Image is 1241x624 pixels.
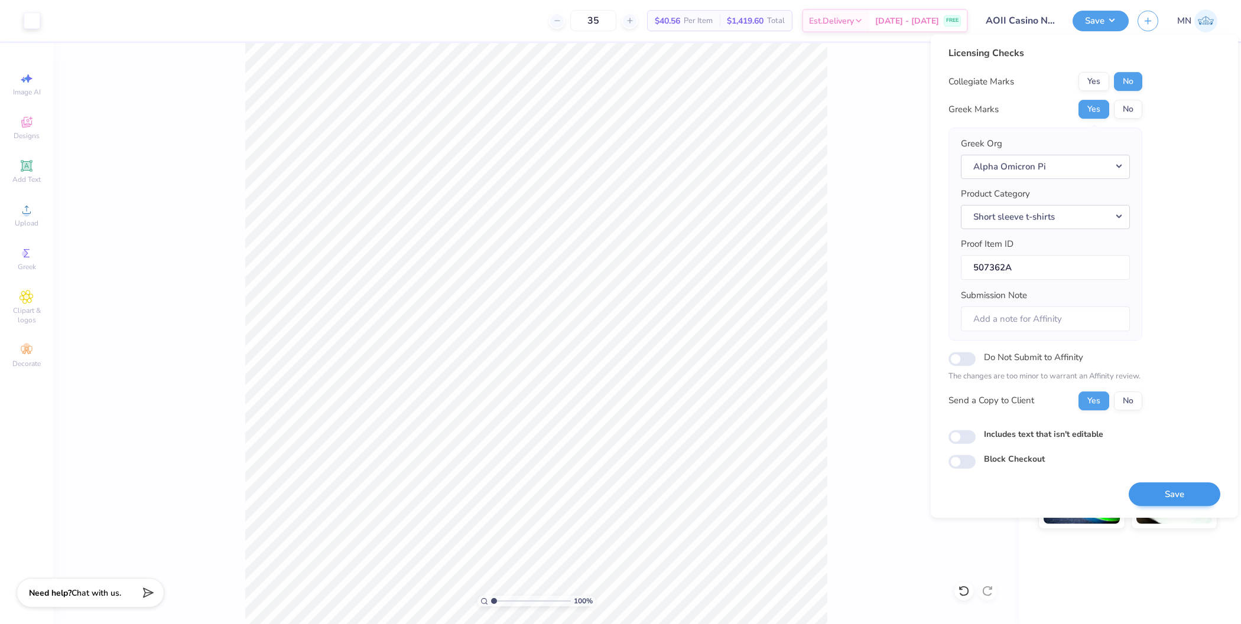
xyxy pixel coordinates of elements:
[1114,391,1142,410] button: No
[984,453,1045,465] label: Block Checkout
[1078,100,1109,119] button: Yes
[15,218,38,228] span: Upload
[961,137,1002,151] label: Greek Org
[875,15,939,27] span: [DATE] - [DATE]
[12,175,41,184] span: Add Text
[6,306,47,325] span: Clipart & logos
[684,15,713,27] span: Per Item
[1177,14,1191,28] span: MN
[809,15,854,27] span: Est. Delivery
[1078,72,1109,91] button: Yes
[961,237,1013,251] label: Proof Item ID
[14,131,40,141] span: Designs
[1129,482,1220,507] button: Save
[946,17,959,25] span: FREE
[29,587,72,599] strong: Need help?
[12,359,41,368] span: Decorate
[961,205,1130,229] button: Short sleeve t-shirts
[1114,100,1142,119] button: No
[984,428,1103,440] label: Includes text that isn't editable
[570,10,616,31] input: – –
[727,15,764,27] span: $1,419.60
[948,394,1034,407] div: Send a Copy to Client
[948,103,999,116] div: Greek Marks
[984,349,1083,365] label: Do Not Submit to Affinity
[961,289,1027,302] label: Submission Note
[574,596,593,606] span: 100 %
[1177,9,1217,32] a: MN
[18,262,36,272] span: Greek
[961,155,1130,179] button: Alpha Omicron Pi
[961,306,1130,332] input: Add a note for Affinity
[1194,9,1217,32] img: Mark Navarro
[977,9,1064,32] input: Untitled Design
[1073,11,1129,31] button: Save
[767,15,785,27] span: Total
[13,87,41,97] span: Image AI
[948,371,1142,383] p: The changes are too minor to warrant an Affinity review.
[655,15,680,27] span: $40.56
[1114,72,1142,91] button: No
[72,587,121,599] span: Chat with us.
[948,46,1142,60] div: Licensing Checks
[961,187,1030,201] label: Product Category
[1078,391,1109,410] button: Yes
[948,75,1014,89] div: Collegiate Marks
